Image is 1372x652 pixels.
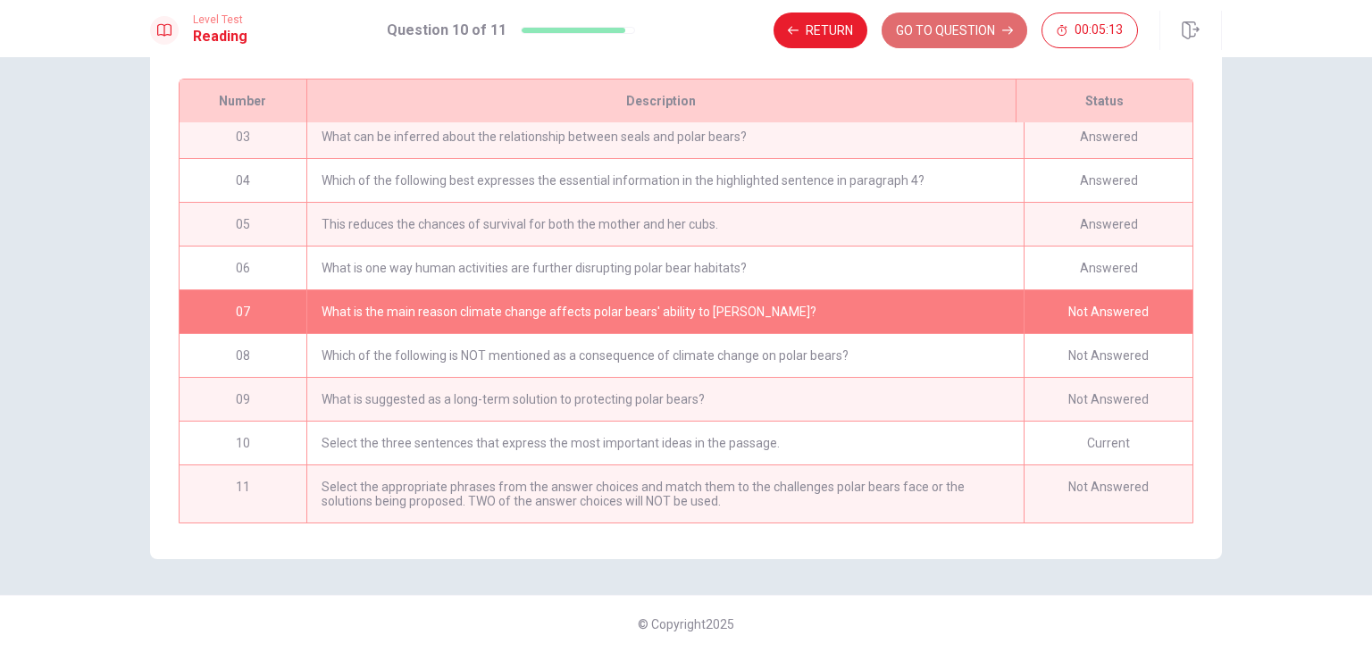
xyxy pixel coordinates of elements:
div: Answered [1024,115,1192,158]
h1: Reading [193,26,247,47]
div: Not Answered [1024,290,1192,333]
div: Which of the following is NOT mentioned as a consequence of climate change on polar bears? [306,334,1024,377]
div: 09 [180,378,306,421]
button: 00:05:13 [1042,13,1138,48]
div: Number [180,79,306,122]
div: What can be inferred about the relationship between seals and polar bears? [306,115,1024,158]
div: 08 [180,334,306,377]
div: Select the three sentences that express the most important ideas in the passage. [306,422,1024,464]
button: GO TO QUESTION [882,13,1027,48]
div: Select the appropriate phrases from the answer choices and match them to the challenges polar bea... [306,465,1024,522]
div: What is one way human activities are further disrupting polar bear habitats? [306,247,1024,289]
div: Not Answered [1024,465,1192,522]
button: Return [774,13,867,48]
div: This reduces the chances of survival for both the mother and her cubs. [306,203,1024,246]
h1: Question 10 of 11 [387,20,506,41]
div: Answered [1024,247,1192,289]
span: 00:05:13 [1075,23,1123,38]
div: Not Answered [1024,334,1192,377]
div: 07 [180,290,306,333]
span: © Copyright 2025 [638,617,734,631]
div: Which of the following best expresses the essential information in the highlighted sentence in pa... [306,159,1024,202]
div: Answered [1024,159,1192,202]
div: Description [306,79,1016,122]
div: 05 [180,203,306,246]
div: 04 [180,159,306,202]
div: What is the main reason climate change affects polar bears' ability to [PERSON_NAME]? [306,290,1024,333]
div: Not Answered [1024,378,1192,421]
div: Answered [1024,203,1192,246]
div: 03 [180,115,306,158]
div: 06 [180,247,306,289]
div: Current [1024,422,1192,464]
span: Level Test [193,13,247,26]
div: 11 [180,465,306,522]
div: What is suggested as a long-term solution to protecting polar bears? [306,378,1024,421]
div: 10 [180,422,306,464]
div: Status [1016,79,1192,122]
